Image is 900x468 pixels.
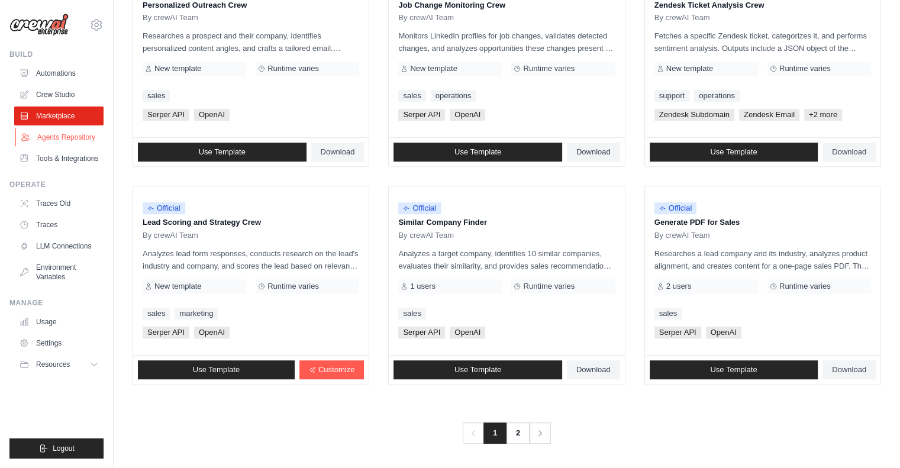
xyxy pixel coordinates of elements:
[398,202,441,214] span: Official
[431,90,476,102] a: operations
[143,13,198,22] span: By crewAI Team
[666,64,713,73] span: New template
[143,327,189,338] span: Serper API
[650,143,818,162] a: Use Template
[832,147,866,157] span: Download
[779,282,831,291] span: Runtime varies
[267,64,319,73] span: Runtime varies
[398,247,615,272] p: Analyzes a target company, identifies 10 similar companies, evaluates their similarity, and provi...
[199,147,246,157] span: Use Template
[822,360,876,379] a: Download
[450,327,485,338] span: OpenAI
[143,247,359,272] p: Analyzes lead form responses, conducts research on the lead's industry and company, and scores th...
[654,247,871,272] p: Researches a lead company and its industry, analyzes product alignment, and creates content for a...
[567,143,620,162] a: Download
[138,360,295,379] a: Use Template
[14,355,104,374] button: Resources
[804,109,842,121] span: +2 more
[143,202,185,214] span: Official
[523,64,575,73] span: Runtime varies
[143,30,359,54] p: Researches a prospect and their company, identifies personalized content angles, and crafts a tai...
[193,365,240,375] span: Use Template
[710,147,757,157] span: Use Template
[14,106,104,125] a: Marketplace
[567,360,620,379] a: Download
[194,327,230,338] span: OpenAI
[194,109,230,121] span: OpenAI
[654,202,697,214] span: Official
[175,308,218,319] a: marketing
[779,64,831,73] span: Runtime varies
[9,50,104,59] div: Build
[138,143,307,162] a: Use Template
[311,143,364,162] a: Download
[267,282,319,291] span: Runtime varies
[143,308,170,319] a: sales
[654,308,682,319] a: sales
[393,143,562,162] a: Use Template
[454,365,501,375] span: Use Template
[36,360,70,369] span: Resources
[654,327,701,338] span: Serper API
[14,64,104,83] a: Automations
[9,298,104,308] div: Manage
[14,149,104,168] a: Tools & Integrations
[832,365,866,375] span: Download
[398,217,615,228] p: Similar Company Finder
[154,282,201,291] span: New template
[14,85,104,104] a: Crew Studio
[14,237,104,256] a: LLM Connections
[454,147,501,157] span: Use Template
[654,90,689,102] a: support
[694,90,740,102] a: operations
[9,180,104,189] div: Operate
[654,13,710,22] span: By crewAI Team
[15,128,105,147] a: Agents Repository
[393,360,562,379] a: Use Template
[706,327,741,338] span: OpenAI
[143,231,198,240] span: By crewAI Team
[450,109,485,121] span: OpenAI
[318,365,354,375] span: Customize
[14,215,104,234] a: Traces
[143,109,189,121] span: Serper API
[666,282,692,291] span: 2 users
[576,147,611,157] span: Download
[14,312,104,331] a: Usage
[650,360,818,379] a: Use Template
[9,438,104,459] button: Logout
[710,365,757,375] span: Use Template
[654,30,871,54] p: Fetches a specific Zendesk ticket, categorizes it, and performs sentiment analysis. Outputs inclu...
[143,90,170,102] a: sales
[398,308,425,319] a: sales
[398,13,454,22] span: By crewAI Team
[14,194,104,213] a: Traces Old
[9,14,69,36] img: Logo
[463,422,551,444] nav: Pagination
[576,365,611,375] span: Download
[483,422,507,444] span: 1
[398,231,454,240] span: By crewAI Team
[14,258,104,286] a: Environment Variables
[654,109,734,121] span: Zendesk Subdomain
[143,217,359,228] p: Lead Scoring and Strategy Crew
[398,30,615,54] p: Monitors LinkedIn profiles for job changes, validates detected changes, and analyzes opportunitie...
[739,109,799,121] span: Zendesk Email
[506,422,530,444] a: 2
[654,231,710,240] span: By crewAI Team
[53,444,75,453] span: Logout
[410,64,457,73] span: New template
[321,147,355,157] span: Download
[822,143,876,162] a: Download
[654,217,871,228] p: Generate PDF for Sales
[523,282,575,291] span: Runtime varies
[14,334,104,353] a: Settings
[398,109,445,121] span: Serper API
[410,282,436,291] span: 1 users
[299,360,364,379] a: Customize
[154,64,201,73] span: New template
[398,90,425,102] a: sales
[398,327,445,338] span: Serper API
